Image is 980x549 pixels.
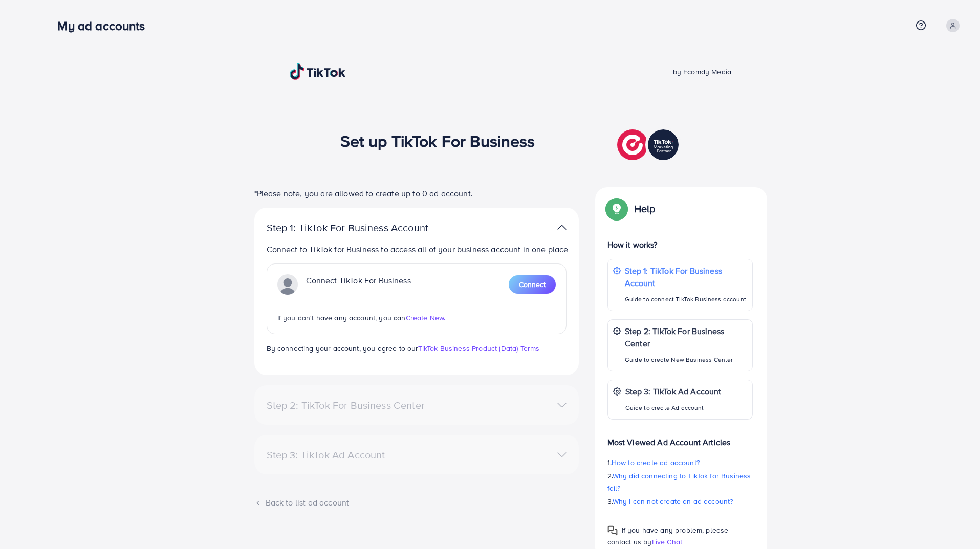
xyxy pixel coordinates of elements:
span: Live Chat [652,537,682,547]
p: 2. [607,470,753,494]
h1: Set up TikTok For Business [340,131,535,150]
img: TikTok [290,63,346,80]
p: Step 1: TikTok For Business Account [267,222,461,234]
h3: My ad accounts [57,18,153,33]
p: Step 2: TikTok For Business Center [625,325,747,349]
span: Why did connecting to TikTok for Business fail? [607,471,751,493]
img: Popup guide [607,200,626,218]
p: Most Viewed Ad Account Articles [607,428,753,448]
p: Step 1: TikTok For Business Account [625,265,747,289]
p: *Please note, you are allowed to create up to 0 ad account. [254,187,579,200]
p: Guide to create New Business Center [625,354,747,366]
p: Guide to create Ad account [625,402,722,414]
span: How to create ad account? [612,457,700,468]
img: Popup guide [607,525,618,536]
div: Back to list ad account [254,497,579,509]
img: TikTok partner [617,127,681,163]
p: Help [634,203,656,215]
p: Guide to connect TikTok Business account [625,293,747,305]
img: TikTok partner [557,220,567,235]
span: If you have any problem, please contact us by [607,525,729,547]
p: Step 3: TikTok Ad Account [625,385,722,398]
span: by Ecomdy Media [673,67,731,77]
p: 1. [607,456,753,469]
span: Why I can not create an ad account? [613,496,733,507]
p: 3. [607,495,753,508]
p: How it works? [607,238,753,251]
